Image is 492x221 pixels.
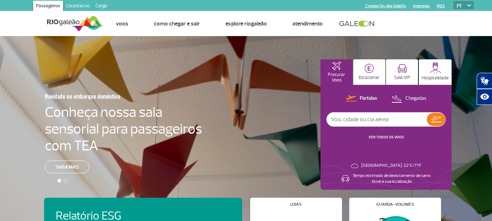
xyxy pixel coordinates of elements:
a: Explore RIOgaleão [225,20,267,27]
button: Chegadas [389,94,429,103]
p: Partidas [360,95,377,102]
a: VER TODOS OS VOOS [369,135,404,139]
img: carParkingHome.svg [365,64,374,73]
button: Abrir tradutor de língua de sinais. [477,73,492,89]
div: Plugin de acessibilidade da Hand Talk. [477,73,492,105]
p: Procurar Voos [324,72,349,83]
h4: Guarda-volumes [376,202,414,206]
button: Partidas [344,94,379,103]
a: RQS [437,4,445,8]
img: vipRoom.svg [397,64,407,73]
button: Estacionar [353,59,385,85]
a: Imprensa [413,4,430,8]
input: Voo, cidade ou cia aérea [327,113,427,126]
button: VER TODOS OS VOOS [366,134,406,140]
h4: Lojas [290,202,302,206]
a: Compra On-line GaleOn [365,4,406,8]
p: Estacionar [359,75,380,80]
button: Abrir recursos assistivos. [477,89,492,105]
a: Atendimento [292,20,323,27]
p: Sala VIP [394,75,410,80]
img: hospitality.svg [430,62,441,74]
h3: Novidade no embarque doméstico [45,88,166,104]
a: Voos [116,20,128,27]
img: airplaneHomeActive.svg [332,62,341,70]
a: Saiba mais [45,161,89,173]
button: Procurar Voos [320,59,353,85]
a: Cargo [93,1,110,12]
p: Hospitalidade [422,75,449,81]
a: Passageiros [33,1,63,12]
h4: Conheça nossa sala sensorial para passageiros com TEA [45,104,202,154]
button: Sala VIP [386,59,418,85]
a: Como chegar e sair [154,20,200,27]
p: Chegadas [405,95,426,102]
button: Hospitalidade [419,59,452,85]
a: Corporativo [63,1,93,12]
p: Tempo estimado de deslocamento de carro: Ative a sua localização [353,173,431,185]
p: [GEOGRAPHIC_DATA]: 22°C/71°F [361,163,421,169]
